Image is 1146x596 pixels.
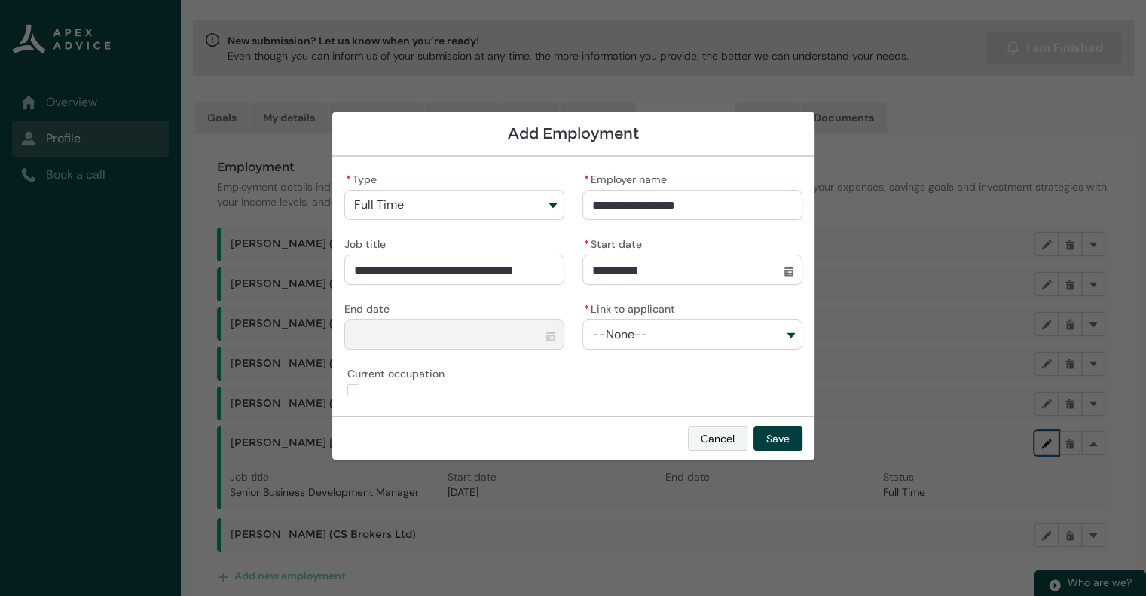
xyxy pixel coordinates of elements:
label: Start date [582,234,648,252]
span: Full Time [354,198,404,212]
abbr: required [584,173,589,186]
abbr: required [584,302,589,316]
label: Link to applicant [582,298,681,316]
abbr: required [584,237,589,251]
h1: Add Employment [344,124,802,143]
label: Type [344,169,383,187]
button: Link to applicant [582,319,802,350]
label: End date [344,298,396,316]
span: --None-- [592,328,648,341]
label: Employer name [582,169,673,187]
label: Job title [344,234,392,252]
span: Current occupation [347,363,451,381]
button: Cancel [688,426,747,451]
button: Save [753,426,802,451]
button: Type [344,190,564,220]
abbr: required [346,173,351,186]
